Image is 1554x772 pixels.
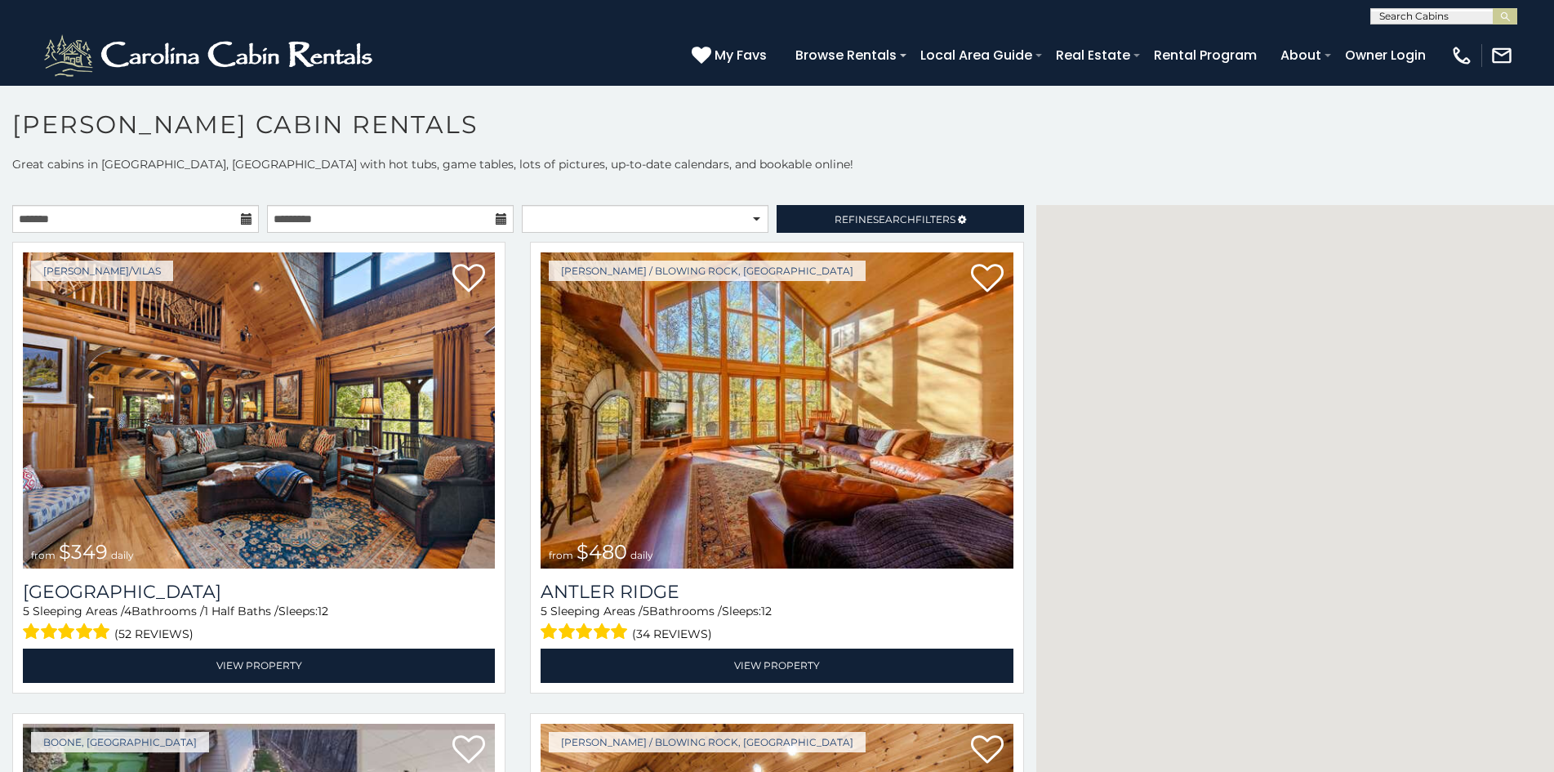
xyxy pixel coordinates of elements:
a: [PERSON_NAME]/Vilas [31,261,173,281]
img: mail-regular-white.png [1490,44,1513,67]
a: Local Area Guide [912,41,1040,69]
a: About [1272,41,1329,69]
span: Search [873,213,915,225]
span: 4 [124,604,131,618]
a: Owner Login [1337,41,1434,69]
img: Diamond Creek Lodge [23,252,495,569]
span: from [549,549,573,561]
a: Add to favorites [452,734,485,768]
a: RefineSearchFilters [777,205,1023,233]
span: 12 [318,604,328,618]
h3: Diamond Creek Lodge [23,581,495,603]
span: $480 [577,540,627,564]
a: [GEOGRAPHIC_DATA] [23,581,495,603]
div: Sleeping Areas / Bathrooms / Sleeps: [23,603,495,645]
span: 5 [643,604,649,618]
a: [PERSON_NAME] / Blowing Rock, [GEOGRAPHIC_DATA] [549,261,866,281]
a: [PERSON_NAME] / Blowing Rock, [GEOGRAPHIC_DATA] [549,732,866,752]
span: 12 [761,604,772,618]
a: Antler Ridge from $480 daily [541,252,1013,569]
img: Antler Ridge [541,252,1013,569]
span: 5 [541,604,547,618]
a: Boone, [GEOGRAPHIC_DATA] [31,732,209,752]
span: from [31,549,56,561]
a: Add to favorites [971,262,1004,297]
a: Add to favorites [971,734,1004,768]
span: (52 reviews) [114,623,194,645]
span: $349 [59,540,108,564]
span: Refine Filters [835,213,955,225]
span: 1 Half Baths / [204,604,278,618]
img: phone-regular-white.png [1450,44,1473,67]
a: Diamond Creek Lodge from $349 daily [23,252,495,569]
a: Real Estate [1048,41,1138,69]
div: Sleeping Areas / Bathrooms / Sleeps: [541,603,1013,645]
span: 5 [23,604,29,618]
span: (34 reviews) [632,623,712,645]
a: Antler Ridge [541,581,1013,603]
span: My Favs [715,45,767,65]
span: daily [111,549,134,561]
a: Browse Rentals [787,41,905,69]
img: White-1-2.png [41,31,380,80]
a: My Favs [692,45,771,66]
a: View Property [541,649,1013,682]
span: daily [630,549,653,561]
a: View Property [23,649,495,682]
a: Rental Program [1146,41,1265,69]
a: Add to favorites [452,262,485,297]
